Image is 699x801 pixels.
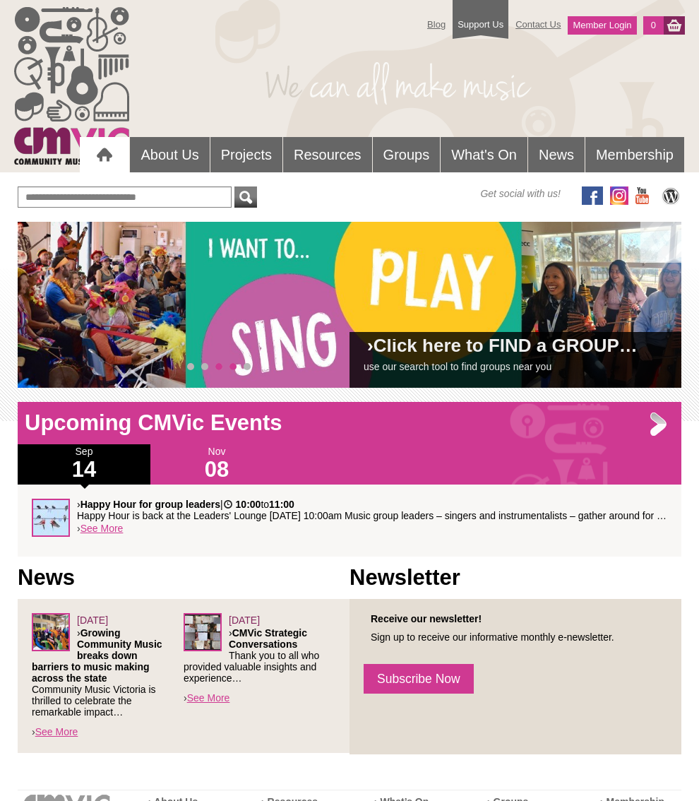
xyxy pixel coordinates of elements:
a: Member Login [568,16,636,35]
div: Nov [150,444,283,485]
a: Resources [283,137,372,172]
strong: CMVic Strategic Conversations [229,627,307,650]
h1: 08 [150,458,283,481]
strong: Happy Hour for group leaders [80,499,220,510]
p: › Thank you to all who provided valuable insights and experience… [184,627,335,684]
h1: News [18,564,349,592]
a: What's On [441,137,527,172]
div: › [184,613,335,705]
a: See More [80,523,124,534]
img: CMVic Blog [660,186,681,205]
a: use our search tool to find groups near you [364,361,551,372]
img: icon-instagram.png [610,186,628,205]
strong: Growing Community Music breaks down barriers to music making across the state [32,627,162,684]
a: Subscribe Now [364,664,474,694]
a: Groups [373,137,441,172]
h1: Upcoming CMVic Events [18,409,681,437]
h1: 14 [18,458,150,481]
a: Click here to FIND a GROUP… [374,335,638,356]
strong: 11:00 [269,499,294,510]
img: Happy_Hour_sq.jpg [32,499,70,537]
div: Sep [18,444,150,485]
a: 0 [643,16,664,35]
strong: 10:00 [236,499,261,510]
a: Contact Us [508,12,568,37]
h1: Newsletter [349,564,681,592]
span: [DATE] [77,615,108,626]
h2: › [364,339,667,360]
p: › Community Music Victoria is thrilled to celebrate the remarkable impact… [32,627,184,718]
div: › [32,613,184,739]
a: News [528,137,585,172]
div: › [32,499,667,542]
img: cmvic_logo.png [14,7,129,165]
a: Blog [420,12,453,37]
strong: Receive our newsletter! [371,613,482,624]
p: › | to Happy Hour is back at the Leaders' Lounge [DATE] 10:00am Music group leaders – singers and... [77,499,667,521]
a: Projects [210,137,282,172]
a: About Us [130,137,209,172]
p: Sign up to receive our informative monthly e-newsletter. [364,631,667,643]
a: See More [187,692,230,704]
a: See More [35,726,78,737]
img: Leaders-Forum_sq.png [184,613,222,651]
span: [DATE] [229,615,260,626]
span: Get social with us! [480,186,561,201]
img: Screenshot_2025-06-03_at_4.38.34%E2%80%AFPM.png [32,613,70,651]
a: Membership [585,137,684,172]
